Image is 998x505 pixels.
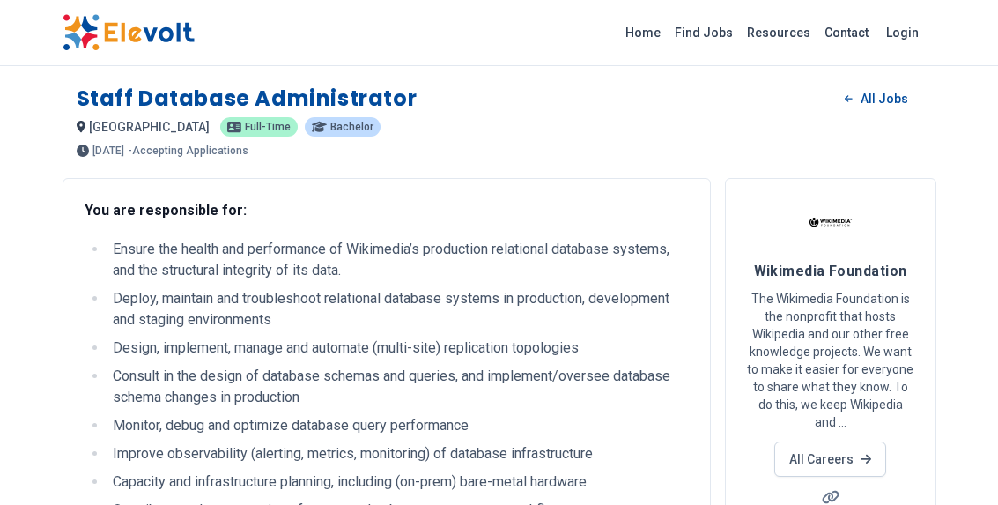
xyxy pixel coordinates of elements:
span: [DATE] [92,145,124,156]
a: Contact [817,19,876,47]
a: All Careers [774,442,886,477]
p: The Wikimedia Foundation is the nonprofit that hosts Wikipedia and our other free knowledge proje... [747,290,914,431]
img: Wikimedia Foundation [809,200,853,244]
strong: You are responsible for: [85,202,247,219]
span: Bachelor [330,122,373,132]
li: Design, implement, manage and automate (multi-site) replication topologies [107,338,689,359]
li: Consult in the design of database schemas and queries, and implement/oversee database schema chan... [107,366,689,408]
a: All Jobs [831,85,921,112]
a: Resources [740,19,817,47]
span: Wikimedia Foundation [754,263,907,279]
li: Improve observability (alerting, metrics, monitoring) of database infrastructure [107,443,689,464]
h1: Staff Database Administrator [77,85,418,113]
p: - Accepting Applications [128,145,248,156]
span: [GEOGRAPHIC_DATA] [89,120,210,134]
span: Full-time [245,122,291,132]
a: Find Jobs [668,19,740,47]
li: Capacity and infrastructure planning, including (on-prem) bare-metal hardware [107,472,689,493]
a: Login [876,15,929,50]
li: Monitor, debug and optimize database query performance [107,415,689,436]
a: Home [618,19,668,47]
li: Deploy, maintain and troubleshoot relational database systems in production, development and stag... [107,288,689,330]
li: Ensure the health and performance of Wikimedia’s production relational database systems, and the ... [107,239,689,281]
img: Elevolt [63,14,195,51]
